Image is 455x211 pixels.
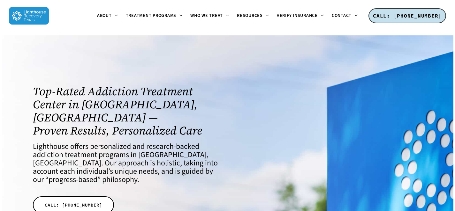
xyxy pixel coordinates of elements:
[33,142,220,184] h4: Lighthouse offers personalized and research-backed addiction treatment programs in [GEOGRAPHIC_DA...
[332,12,352,19] span: Contact
[45,202,102,208] span: CALL: [PHONE_NUMBER]
[33,85,220,137] h1: Top-Rated Addiction Treatment Center in [GEOGRAPHIC_DATA], [GEOGRAPHIC_DATA] — Proven Results, Pe...
[233,13,273,18] a: Resources
[49,174,97,185] a: progress-based
[97,12,112,19] span: About
[122,13,187,18] a: Treatment Programs
[368,8,446,24] a: CALL: [PHONE_NUMBER]
[328,13,362,18] a: Contact
[93,13,122,18] a: About
[186,13,233,18] a: Who We Treat
[126,12,177,19] span: Treatment Programs
[9,7,49,25] img: Lighthouse Recovery Texas
[373,12,442,19] span: CALL: [PHONE_NUMBER]
[237,12,263,19] span: Resources
[277,12,318,19] span: Verify Insurance
[273,13,328,18] a: Verify Insurance
[190,12,223,19] span: Who We Treat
